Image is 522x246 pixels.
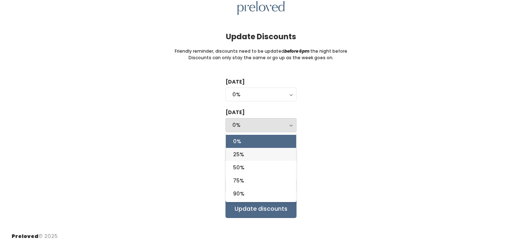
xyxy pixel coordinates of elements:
button: 0% [225,118,297,132]
small: Discounts can only stay the same or go up as the week goes on. [188,55,333,61]
div: 0% [232,121,290,129]
span: 50% [233,164,244,172]
label: [DATE] [225,109,245,116]
small: Friendly reminder, discounts need to be updated the night before [175,48,347,55]
div: 0% [232,90,290,98]
span: Preloved [12,233,38,240]
button: 0% [225,88,297,101]
div: © 2025 [12,227,58,240]
i: before 6pm [284,48,310,54]
label: [DATE] [225,78,245,86]
span: 25% [233,150,244,158]
span: 90% [233,190,244,198]
span: 75% [233,177,244,185]
h4: Update Discounts [226,32,296,41]
span: 0% [233,137,241,145]
input: Update discounts [225,200,297,218]
img: preloved logo [237,1,285,15]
